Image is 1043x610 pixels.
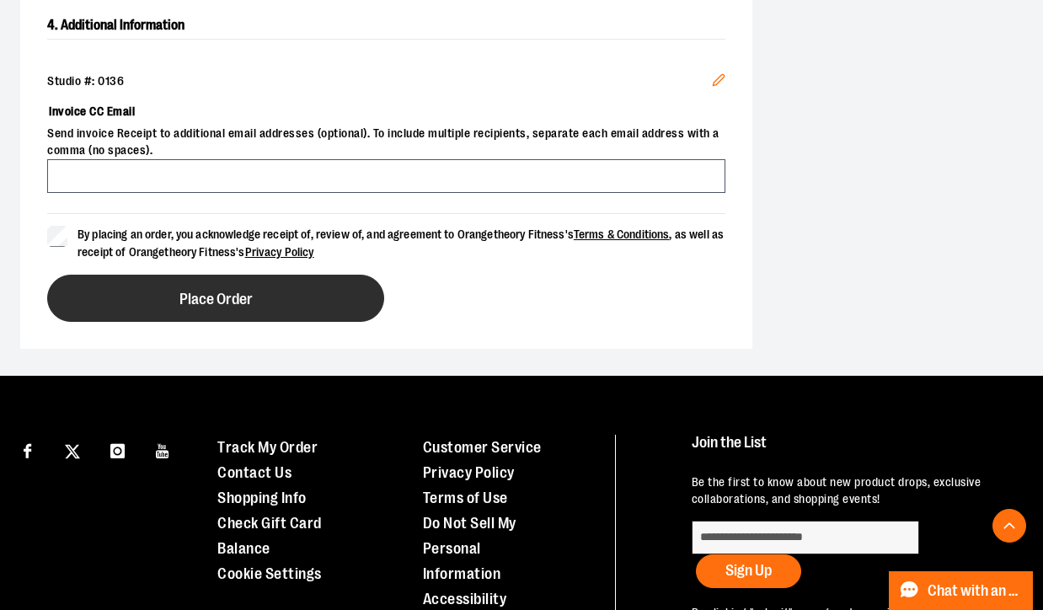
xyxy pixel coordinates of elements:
[725,562,772,579] span: Sign Up
[179,292,253,308] span: Place Order
[65,444,80,459] img: Twitter
[47,226,67,246] input: By placing an order, you acknowledge receipt of, review of, and agreement to Orangetheory Fitness...
[148,435,178,464] a: Visit our Youtube page
[58,435,88,464] a: Visit our X page
[992,509,1026,543] button: Back To Top
[889,571,1034,610] button: Chat with an Expert
[217,439,318,456] a: Track My Order
[217,565,322,582] a: Cookie Settings
[692,521,919,554] input: enter email
[217,515,322,557] a: Check Gift Card Balance
[47,73,725,90] div: Studio #: 0136
[692,435,1014,466] h4: Join the List
[103,435,132,464] a: Visit our Instagram page
[574,227,670,241] a: Terms & Conditions
[217,490,307,506] a: Shopping Info
[47,126,725,159] span: Send invoice Receipt to additional email addresses (optional). To include multiple recipients, se...
[698,60,739,105] button: Edit
[423,464,515,481] a: Privacy Policy
[47,275,384,322] button: Place Order
[47,97,725,126] label: Invoice CC Email
[423,490,508,506] a: Terms of Use
[13,435,42,464] a: Visit our Facebook page
[928,583,1023,599] span: Chat with an Expert
[696,554,801,588] button: Sign Up
[423,439,542,456] a: Customer Service
[78,227,724,259] span: By placing an order, you acknowledge receipt of, review of, and agreement to Orangetheory Fitness...
[692,474,1014,508] p: Be the first to know about new product drops, exclusive collaborations, and shopping events!
[217,464,292,481] a: Contact Us
[245,245,314,259] a: Privacy Policy
[423,515,516,582] a: Do Not Sell My Personal Information
[423,591,507,607] a: Accessibility
[47,12,725,40] h2: 4. Additional Information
